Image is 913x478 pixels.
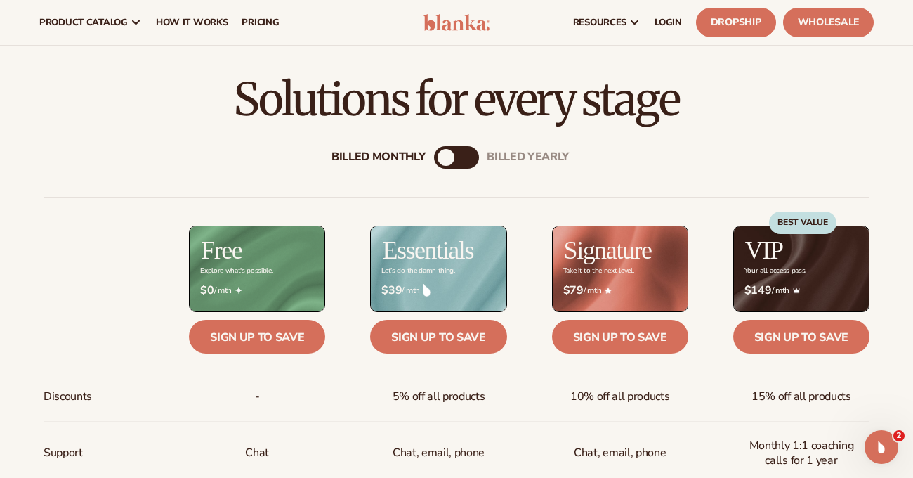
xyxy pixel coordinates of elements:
span: / mth [381,284,495,297]
a: Sign up to save [733,320,869,354]
img: Free_Icon_bb6e7c7e-73f8-44bd-8ed0-223ea0fc522e.png [235,287,242,294]
span: 10% off all products [570,384,670,410]
a: Sign up to save [552,320,688,354]
span: 15% off all products [751,384,851,410]
h2: Free [201,238,242,263]
span: resources [573,17,626,28]
img: Essentials_BG_9050f826-5aa9-47d9-a362-757b82c62641.jpg [371,226,506,311]
a: Dropship [696,8,776,37]
h2: Signature [564,238,652,263]
span: Support [44,440,83,466]
div: BEST VALUE [769,212,836,234]
span: Discounts [44,384,92,410]
div: Explore what's possible. [200,267,272,275]
img: free_bg.png [190,226,324,311]
img: drop.png [423,284,431,297]
h2: Essentials [382,238,473,263]
strong: $149 [744,284,772,297]
span: How It Works [156,17,228,28]
strong: $39 [381,284,402,297]
img: VIP_BG_199964bd-3653-43bc-8a67-789d2d7717b9.jpg [734,226,869,311]
span: 5% off all products [393,384,485,410]
iframe: Intercom live chat [865,430,898,464]
span: product catalog [39,17,128,28]
p: Chat, email, phone [393,440,485,466]
div: Let’s do the damn thing. [381,267,454,275]
strong: $0 [200,284,214,297]
div: billed Yearly [487,150,569,164]
a: Sign up to save [370,320,506,354]
span: Chat, email, phone [574,440,666,466]
img: Star_6.png [605,288,612,294]
span: LOGIN [655,17,682,28]
span: 2 [893,430,905,441]
div: Take it to the next level. [563,267,634,275]
span: pricing [242,17,279,28]
div: Your all-access pass. [744,267,806,275]
div: Billed Monthly [331,150,426,164]
strong: $79 [563,284,584,297]
span: Monthly 1:1 coaching calls for 1 year [744,433,858,474]
img: Signature_BG_eeb718c8-65ac-49e3-a4e5-327c6aa73146.jpg [553,226,688,311]
img: logo [423,14,490,31]
a: Wholesale [783,8,874,37]
h2: Solutions for every stage [39,76,874,123]
p: Chat [245,440,269,466]
span: / mth [563,284,677,297]
span: / mth [744,284,858,297]
span: / mth [200,284,314,297]
a: Sign up to save [189,320,325,354]
span: - [255,384,260,410]
h2: VIP [745,238,783,263]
